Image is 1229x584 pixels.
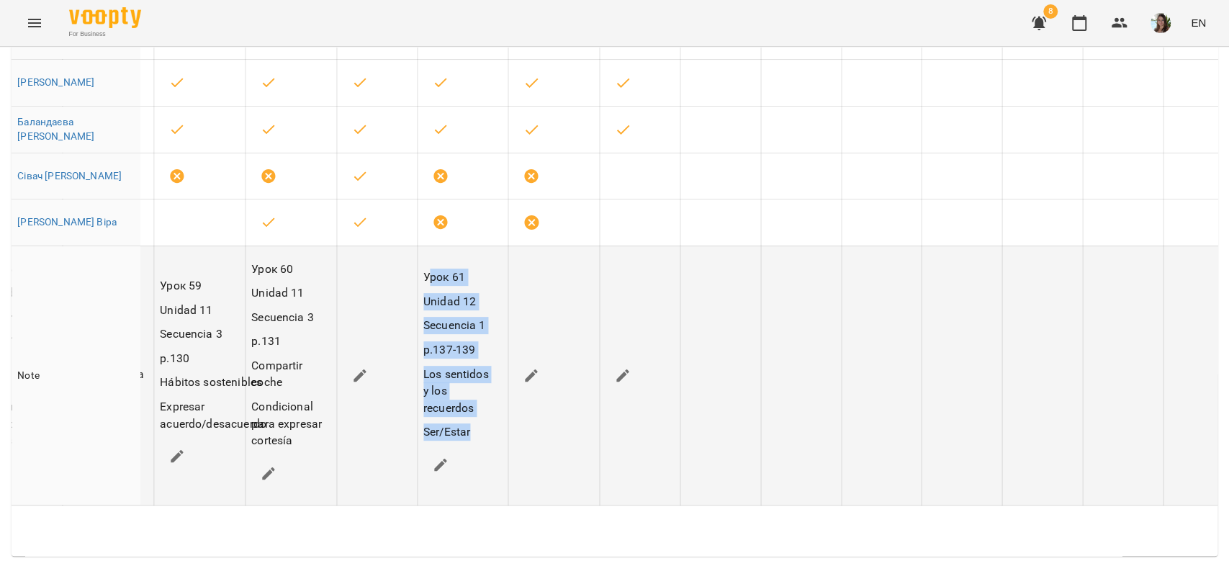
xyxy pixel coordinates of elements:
p: Unidad 11 [251,284,323,302]
p: p.131 [251,333,323,350]
p: p.137-139 [423,341,495,359]
p: Урок 59 [160,277,266,295]
p: Unidad 12 [423,293,495,310]
button: EN [1185,9,1212,36]
span: For Business [69,30,141,39]
p: Hábitos sostenibles [160,374,266,391]
p: Unidad 11 [160,302,266,319]
p: Compartir coche [251,357,323,391]
p: p.130 [160,350,266,367]
span: 8 [1043,4,1058,19]
img: 7a10c5ef298c1f51b8572f6d9a290e18.jpeg [1151,13,1171,33]
a: Сівач [PERSON_NAME] [18,170,122,181]
p: Condicional para expresar cortesía [251,398,323,449]
p: Los sentidos y los recuerdos [423,366,495,417]
p: Secuencia 3 [160,325,266,343]
p: Урок 61 [423,269,495,286]
p: Secuencia 1 [423,317,495,334]
img: Voopty Logo [69,7,141,28]
span: EN [1191,15,1206,30]
p: Expresar acuerdo/desacuerdo [160,398,266,432]
a: Баландаєва [PERSON_NAME] [18,116,95,142]
a: [PERSON_NAME] [18,76,95,88]
p: Урок 60 [251,261,323,278]
td: Note [12,246,141,505]
p: Ser/Estar [423,423,495,441]
button: Menu [17,6,52,40]
p: Secuencia 3 [251,309,323,326]
a: [PERSON_NAME] Віра [18,216,117,228]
